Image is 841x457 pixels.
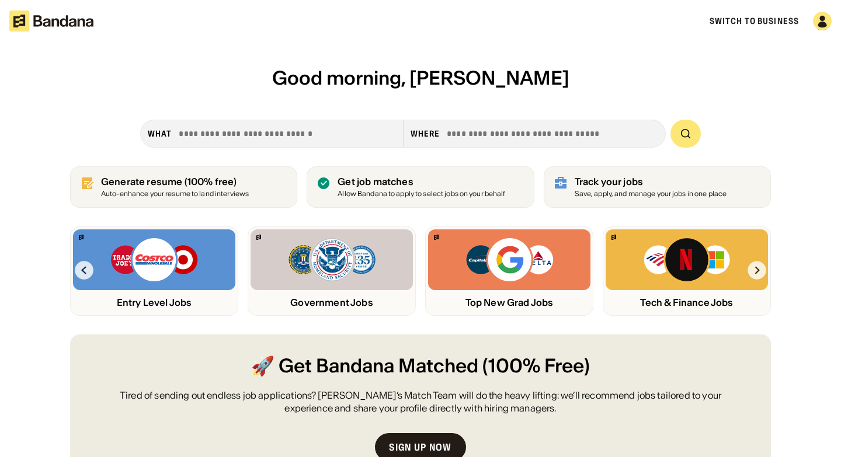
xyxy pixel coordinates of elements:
[482,353,590,379] span: (100% Free)
[575,190,727,198] div: Save, apply, and manage your jobs in one place
[287,236,376,283] img: FBI, DHS, MWRD logos
[389,442,451,452] div: Sign up now
[101,176,249,187] div: Generate resume
[248,226,416,316] a: Bandana logoFBI, DHS, MWRD logosGovernment Jobs
[748,261,766,280] img: Right Arrow
[9,11,93,32] img: Bandana logotype
[251,297,413,308] div: Government Jobs
[606,297,768,308] div: Tech & Finance Jobs
[70,166,297,208] a: Generate resume (100% free)Auto-enhance your resume to land interviews
[148,128,172,139] div: what
[465,236,554,283] img: Capital One, Google, Delta logos
[251,353,478,379] span: 🚀 Get Bandana Matched
[643,236,731,283] img: Bank of America, Netflix, Microsoft logos
[411,128,440,139] div: Where
[256,235,261,240] img: Bandana logo
[428,297,590,308] div: Top New Grad Jobs
[110,236,199,283] img: Trader Joe’s, Costco, Target logos
[307,166,534,208] a: Get job matches Allow Bandana to apply to select jobs on your behalf
[101,190,249,198] div: Auto-enhance your resume to land interviews
[603,226,771,316] a: Bandana logoBank of America, Netflix, Microsoft logosTech & Finance Jobs
[79,235,84,240] img: Bandana logo
[70,226,238,316] a: Bandana logoTrader Joe’s, Costco, Target logosEntry Level Jobs
[575,176,727,187] div: Track your jobs
[338,176,505,187] div: Get job matches
[338,190,505,198] div: Allow Bandana to apply to select jobs on your behalf
[544,166,771,208] a: Track your jobs Save, apply, and manage your jobs in one place
[185,176,237,187] span: (100% free)
[611,235,616,240] img: Bandana logo
[73,297,235,308] div: Entry Level Jobs
[710,16,799,26] a: Switch to Business
[434,235,439,240] img: Bandana logo
[272,66,569,90] span: Good morning, [PERSON_NAME]
[425,226,593,316] a: Bandana logoCapital One, Google, Delta logosTop New Grad Jobs
[75,261,93,280] img: Left Arrow
[98,389,743,415] div: Tired of sending out endless job applications? [PERSON_NAME]’s Match Team will do the heavy lifti...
